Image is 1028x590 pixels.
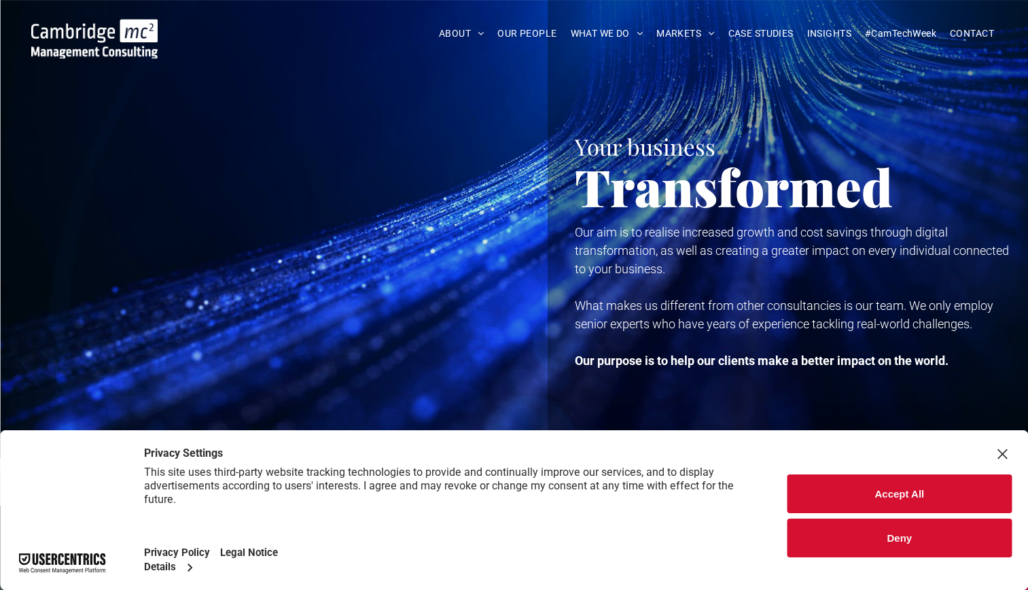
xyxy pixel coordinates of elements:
span: Transformed [575,152,893,220]
span: What makes us different from other consultancies is our team. We only employ senior experts who h... [575,298,993,331]
span: Your business [575,131,715,161]
img: Cambridge MC Logo, digital transformation [31,19,158,58]
a: MARKETS [650,23,721,44]
a: OUR PEOPLE [491,23,563,44]
strong: Our purpose is to help our clients make a better impact on the world. [575,353,949,368]
a: CASE STUDIES [722,23,800,44]
a: #CamTechWeek [858,23,943,44]
a: WHAT WE DO [564,23,650,44]
a: INSIGHTS [800,23,858,44]
a: Your Business Transformed | Cambridge Management Consulting [31,21,158,35]
span: Our aim is to realise increased growth and cost savings through digital transformation, as well a... [575,225,1009,276]
a: CONTACT [943,23,1001,44]
a: ABOUT [432,23,491,44]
